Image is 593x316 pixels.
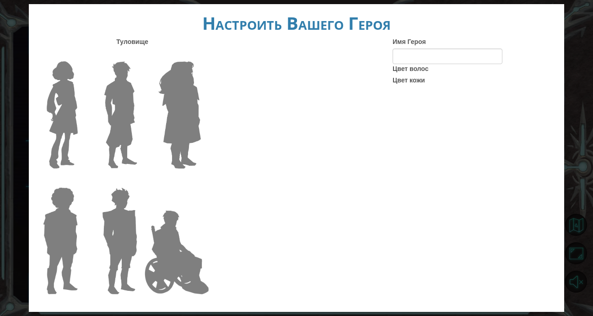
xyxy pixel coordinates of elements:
img: Герой Ларс [100,58,141,172]
h1: Настроить Вашего Героя [29,13,564,33]
img: Герой Гранат [98,184,141,298]
label: Цвет кожи [393,76,425,85]
label: Цвет волос [393,64,428,73]
img: Герой Джейми [141,207,213,298]
label: Туловище [116,37,148,46]
img: Герой Аметист [155,58,205,172]
img: Герой Конни [43,58,81,172]
img: Герой Стивен [39,184,81,298]
label: Имя Героя [393,37,426,46]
